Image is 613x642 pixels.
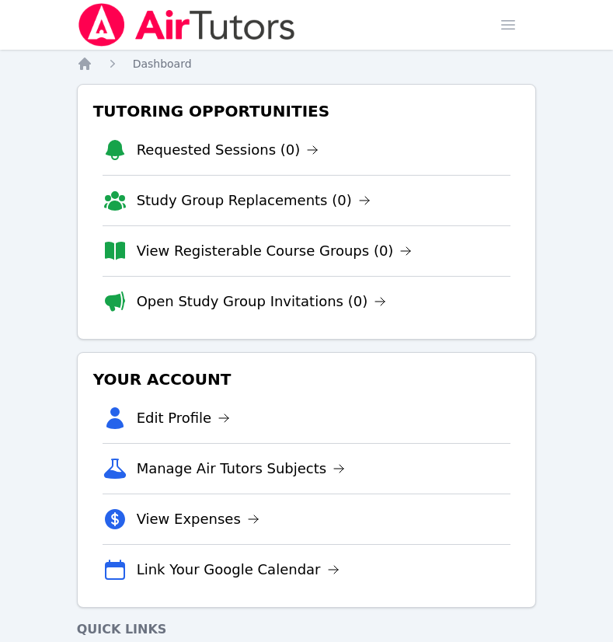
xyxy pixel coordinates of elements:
nav: Breadcrumb [77,56,537,72]
h3: Your Account [90,365,524,393]
a: Edit Profile [137,407,231,429]
a: Study Group Replacements (0) [137,190,371,211]
a: Link Your Google Calendar [137,559,340,581]
a: View Registerable Course Groups (0) [137,240,413,262]
h4: Quick Links [77,620,537,639]
h3: Tutoring Opportunities [90,97,524,125]
a: Dashboard [133,56,192,72]
span: Dashboard [133,58,192,70]
a: Requested Sessions (0) [137,139,319,161]
a: Open Study Group Invitations (0) [137,291,387,312]
a: Manage Air Tutors Subjects [137,458,346,480]
a: View Expenses [137,508,259,530]
img: Air Tutors [77,3,297,47]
